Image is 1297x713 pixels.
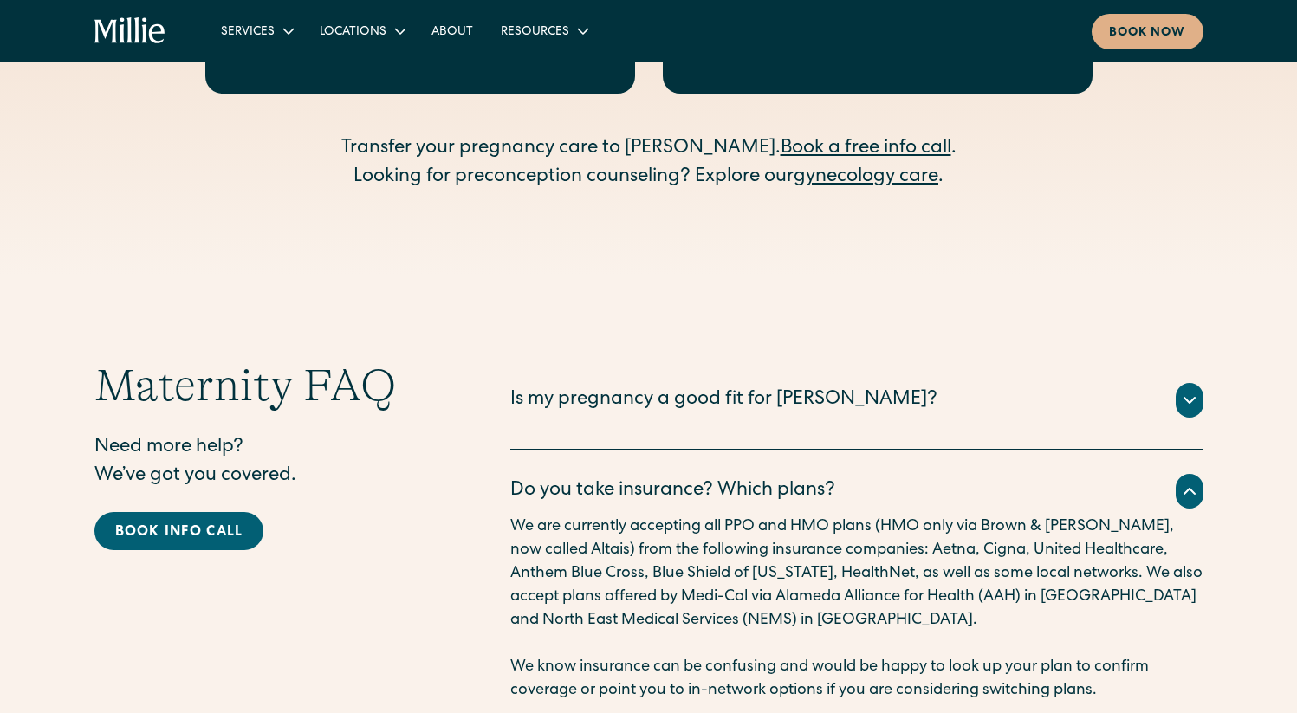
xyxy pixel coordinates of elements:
a: home [94,17,166,45]
div: Resources [501,23,569,42]
div: Services [221,23,275,42]
p: We know insurance can be confusing and would be happy to look up your plan to confirm coverage or... [510,656,1203,703]
div: Is my pregnancy a good fit for [PERSON_NAME]? [510,386,937,415]
a: Book info call [94,512,264,550]
h2: Maternity FAQ [94,359,441,412]
div: Resources [487,16,600,45]
p: We are currently accepting all PPO and HMO plans (HMO only via Brown & [PERSON_NAME], now called ... [510,515,1203,632]
a: Book now [1092,14,1203,49]
div: Book info call [115,522,243,543]
div: Do you take insurance? Which plans? [510,477,835,506]
div: Locations [320,23,386,42]
div: Locations [306,16,418,45]
div: Transfer your pregnancy care to [PERSON_NAME]. . [316,135,982,164]
p: Need more help? We’ve got you covered. [94,434,441,491]
div: Book now [1109,24,1186,42]
div: Looking for preconception counseling? Explore our . [316,164,982,192]
a: About [418,16,487,45]
div: Services [207,16,306,45]
a: Book a free info call [781,139,951,159]
a: gynecology care [794,168,938,187]
p: ‍ [510,632,1203,656]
